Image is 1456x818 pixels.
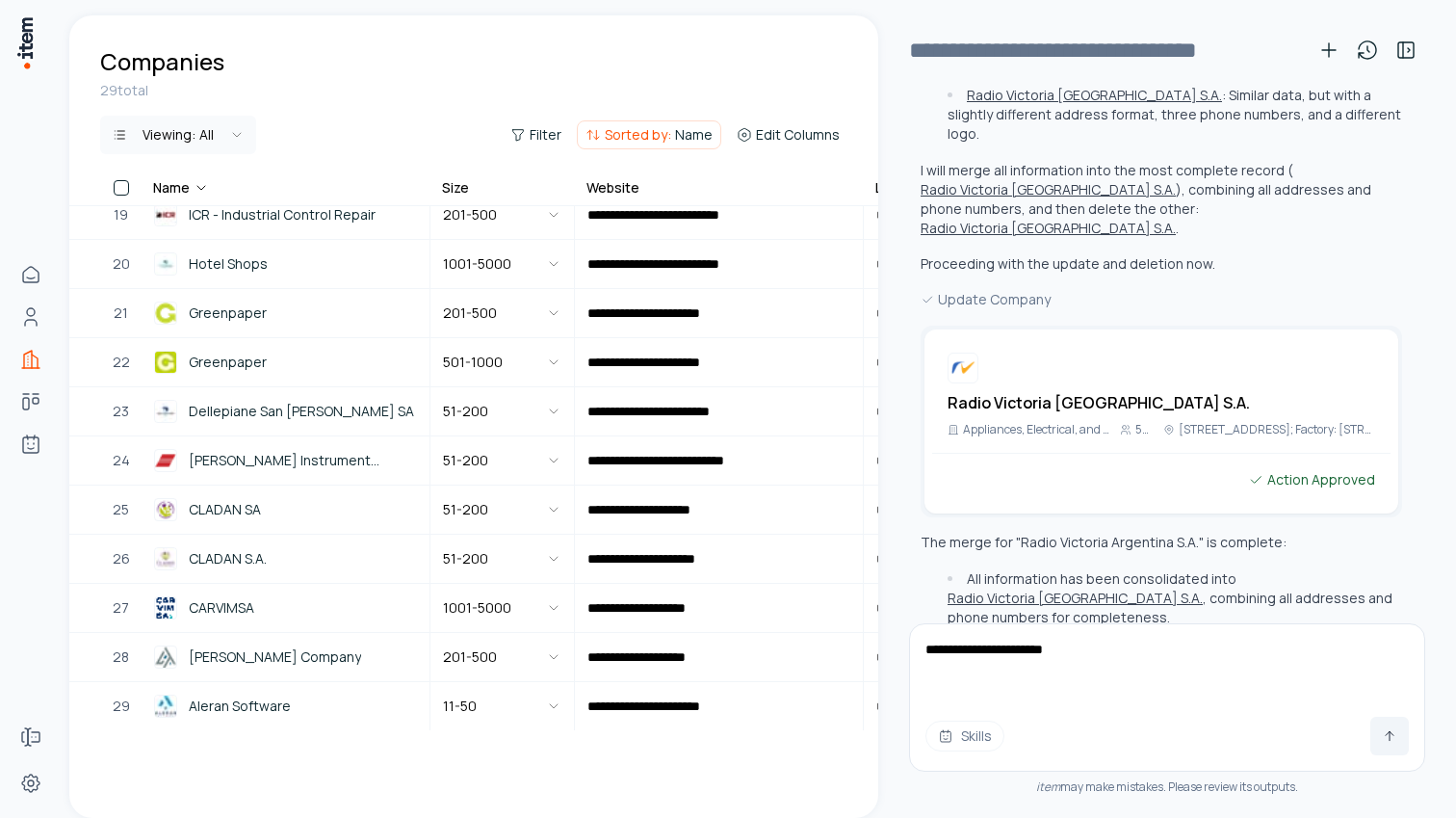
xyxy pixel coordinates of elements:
[154,498,177,521] img: CLADAN SA
[113,450,130,471] span: 24
[189,548,267,569] span: CLADAN S.A.
[114,303,128,324] span: 21
[875,178,927,198] div: LinkedIn
[948,353,978,383] img: Radio Victoria Argentina S.A.
[921,219,1176,238] button: Radio Victoria [GEOGRAPHIC_DATA] S.A.
[113,696,130,717] span: 29
[154,351,177,374] img: Greenpaper
[143,125,214,145] div: Viewing:
[1179,422,1375,437] p: [STREET_ADDRESS]; Factory: [STREET_ADDRESS], Postal Code 9420
[113,499,129,520] span: 25
[189,352,267,373] span: Greenpaper
[1248,469,1375,490] div: Action Approved
[921,161,1371,237] p: I will merge all information into the most complete record ( ), combining all addresses and phone...
[943,569,1402,627] li: All information has been consolidated into , combining all addresses and phone numbers for comple...
[12,764,50,803] a: Settings
[503,121,569,148] button: Filter
[948,391,1250,414] h2: Radio Victoria [GEOGRAPHIC_DATA] S.A.
[154,596,177,620] img: CARVIMSA
[921,533,1402,552] p: The merge for "Radio Victoria Argentina S.A." is complete:
[143,585,429,631] a: CARVIMSACARVIMSA
[1348,31,1387,69] button: View history
[921,289,1402,310] div: Update Company
[442,178,469,198] div: Size
[961,726,992,746] span: Skills
[756,125,840,145] span: Edit Columns
[1387,31,1425,69] button: Toggle sidebar
[154,252,177,276] img: Hotel Shops
[154,695,177,718] img: Aleran Software
[963,422,1112,437] p: Appliances, Electrical, and Electronics Manufacturing
[12,340,50,379] a: Companies
[113,597,129,619] span: 27
[143,388,429,435] a: Dellepiane San Luis SADellepiane San [PERSON_NAME] SA
[189,303,267,324] span: Greenpaper
[153,178,209,198] div: Name
[1135,422,1157,437] p: 501-1000
[605,125,671,145] span: Sorted by:
[1036,778,1060,795] i: item
[143,290,429,336] a: GreenpaperGreenpaper
[100,81,847,100] div: 29 total
[967,86,1222,105] button: Radio Victoria [GEOGRAPHIC_DATA] S.A.
[12,298,50,336] a: People
[143,241,429,287] a: Hotel ShopsHotel Shops
[114,204,128,225] span: 19
[143,634,429,680] a: Arthur H. Thomas Company[PERSON_NAME] Company
[577,120,721,149] button: Sorted by:Name
[113,253,130,275] span: 20
[143,683,429,729] a: Aleran SoftwareAleran Software
[113,548,130,569] span: 26
[12,425,50,463] a: Agents
[1370,717,1409,755] button: Send message
[154,547,177,570] img: CLADAN S.A.
[143,192,429,238] a: ICR - Industrial Control RepairICR - Industrial Control Repair
[948,589,1203,608] button: Radio Victoria [GEOGRAPHIC_DATA] S.A.
[189,253,268,275] span: Hotel Shops
[154,400,177,423] img: Dellepiane San Luis SA
[154,646,177,669] img: Arthur H. Thomas Company
[189,597,254,619] span: CARVIMSA
[12,383,50,421] a: Deals
[143,437,429,484] a: Cannon Instrument Company[PERSON_NAME] Instrument Company
[189,450,417,471] span: [PERSON_NAME] Instrument Company
[189,204,376,225] span: ICR - Industrial Control Repair
[189,646,361,668] span: [PERSON_NAME] Company
[113,401,129,422] span: 23
[113,352,130,373] span: 22
[143,536,429,582] a: CLADAN S.A.CLADAN S.A.
[154,203,177,226] img: ICR - Industrial Control Repair
[189,401,414,422] span: Dellepiane San [PERSON_NAME] SA
[1310,31,1348,69] button: New conversation
[925,721,1004,752] button: Skills
[921,180,1176,199] button: Radio Victoria [GEOGRAPHIC_DATA] S.A.
[189,696,291,717] span: Aleran Software
[15,15,35,70] img: Item Brain Logo
[100,46,224,77] h1: Companies
[675,125,713,145] span: Name
[729,121,847,148] button: Edit Columns
[909,779,1425,795] div: may make mistakes. Please review its outputs.
[143,339,429,385] a: GreenpaperGreenpaper
[154,302,177,325] img: Greenpaper
[530,125,561,145] span: Filter
[12,718,50,756] a: Forms
[154,449,177,472] img: Cannon Instrument Company
[143,487,429,533] a: CLADAN SACLADAN SA
[113,646,129,668] span: 28
[12,255,50,294] a: Home
[189,499,261,520] span: CLADAN SA
[943,86,1402,144] li: : Similar data, but with a slightly different address format, three phone numbers, and a differen...
[586,178,639,198] div: Website
[921,254,1402,274] p: Proceeding with the update and deletion now.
